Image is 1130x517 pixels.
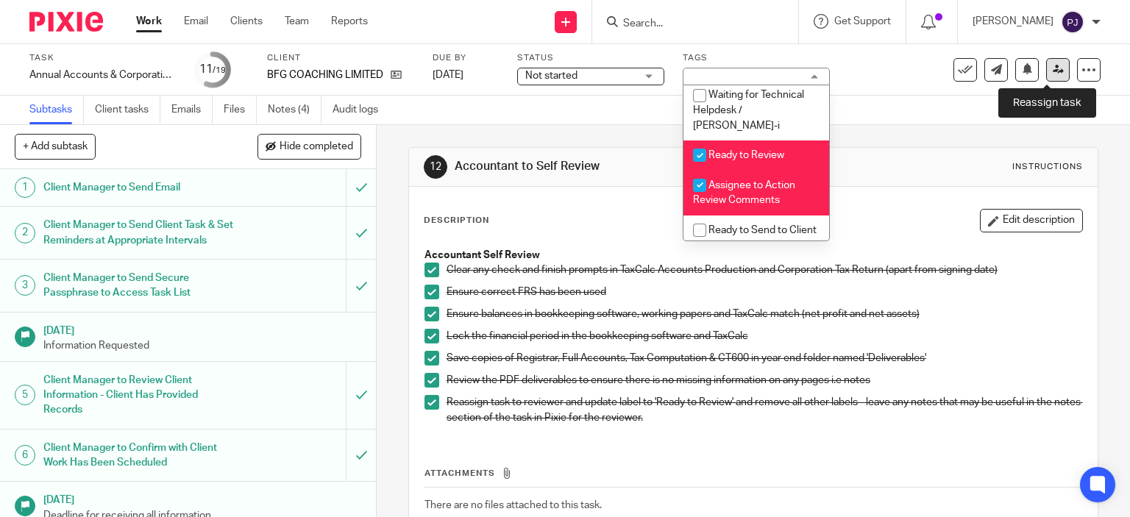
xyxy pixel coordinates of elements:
[525,71,578,81] span: Not started
[424,500,602,510] span: There are no files attached to this task.
[331,14,368,29] a: Reports
[280,141,353,153] span: Hide completed
[447,351,1083,366] p: Save copies of Registrar, Full Accounts, Tax Computation & CT600 in year end folder named 'Delive...
[136,14,162,29] a: Work
[230,14,263,29] a: Clients
[15,134,96,159] button: + Add subtask
[15,275,35,296] div: 3
[683,52,830,64] label: Tags
[424,469,495,477] span: Attachments
[29,68,177,82] div: Annual Accounts & Corporation Tax Return - [DATE]
[43,437,235,474] h1: Client Manager to Confirm with Client Work Has Been Scheduled
[267,52,414,64] label: Client
[268,96,321,124] a: Notes (4)
[447,285,1083,299] p: Ensure correct FRS has been used
[433,70,463,80] span: [DATE]
[267,68,383,82] p: BFG COACHING LIMITED
[43,320,361,338] h1: [DATE]
[517,52,664,64] label: Status
[199,61,226,78] div: 11
[424,155,447,179] div: 12
[424,215,489,227] p: Description
[15,385,35,405] div: 5
[184,14,208,29] a: Email
[980,209,1083,232] button: Edit description
[447,329,1083,343] p: Lock the financial period in the bookkeeping software and TaxCalc
[1061,10,1084,34] img: svg%3E
[447,307,1083,321] p: Ensure balances in bookkeeping software, working papers and TaxCalc match (net profit and net ass...
[447,263,1083,277] p: Clear any check and finish prompts in TaxCalc Accounts Production and Corporation Tax Return (apa...
[455,159,784,174] h1: Accountant to Self Review
[433,52,499,64] label: Due by
[43,489,361,507] h1: [DATE]
[213,66,226,74] small: /19
[43,177,235,199] h1: Client Manager to Send Email
[333,96,389,124] a: Audit logs
[15,223,35,243] div: 2
[43,369,235,421] h1: Client Manager to Review Client Information - Client Has Provided Records
[29,52,177,64] label: Task
[708,225,817,235] span: Ready to Send to Client
[15,445,35,466] div: 6
[43,267,235,304] h1: Client Manager to Send Secure Passphrase to Access Task List
[693,180,795,206] span: Assignee to Action Review Comments
[834,16,891,26] span: Get Support
[973,14,1053,29] p: [PERSON_NAME]
[693,90,804,130] span: Waiting for Technical Helpdesk / [PERSON_NAME]-i
[29,12,103,32] img: Pixie
[224,96,257,124] a: Files
[15,177,35,198] div: 1
[29,68,177,82] div: Annual Accounts &amp; Corporation Tax Return - December 31, 2024
[424,250,540,260] strong: Accountant Self Review
[95,96,160,124] a: Client tasks
[447,395,1083,425] p: Reassign task to reviewer and update label to 'Ready to Review' and remove all other labels - lea...
[708,150,784,160] span: Ready to Review
[257,134,361,159] button: Hide completed
[43,338,361,353] p: Information Requested
[43,214,235,252] h1: Client Manager to Send Client Task & Set Reminders at Appropriate Intervals
[622,18,754,31] input: Search
[171,96,213,124] a: Emails
[1012,161,1083,173] div: Instructions
[447,373,1083,388] p: Review the PDF deliverables to ensure there is no missing information on any pages i.e notes
[285,14,309,29] a: Team
[29,96,84,124] a: Subtasks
